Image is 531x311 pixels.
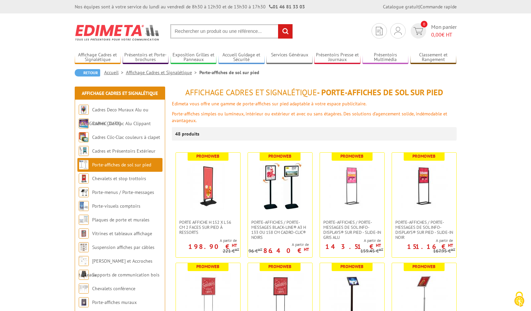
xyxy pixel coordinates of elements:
[79,297,89,307] img: Porte-affiches muraux
[79,256,89,266] img: Cimaises et Accroches tableaux
[179,220,237,235] span: Porte Affiche H 152 x L 56 cm 2 faces sur pied à ressorts
[92,203,140,209] a: Porte-visuels comptoirs
[340,264,363,269] b: Promoweb
[392,220,456,240] a: Porte-affiches / Porte-messages de sol Info-Displays® sur pied - Slide-in Noir
[248,220,312,240] a: Porte-affiches / Porte-messages Black-Line® A3 H 133 ou 158 cm Cadro-Clic® noirs
[75,3,305,10] div: Nos équipes sont à votre service du lundi au vendredi de 8h30 à 12h30 et de 13h30 à 17h30
[257,163,304,210] img: Porte-affiches / Porte-messages Black-Line® A3 H 133 ou 158 cm Cadro-Clic® noirs
[268,264,291,269] b: Promoweb
[407,245,453,249] p: 151.16 €
[172,101,367,107] font: Edimeta vous offre une gamme de porte-affiches sur pied adaptable à votre espace publicitaire.
[176,220,240,235] a: Porte Affiche H 152 x L 56 cm 2 faces sur pied à ressorts
[92,134,160,140] a: Cadres Clic-Clac couleurs à clapet
[79,173,89,184] img: Chevalets et stop trottoirs
[325,245,381,249] p: 143.51 €
[79,132,89,142] img: Cadres Clic-Clac couleurs à clapet
[92,162,151,168] a: Porte-affiches de sol sur pied
[170,24,293,39] input: Rechercher un produit ou une référence...
[79,242,89,252] img: Suspension affiches par câbles
[323,220,381,240] span: Porte-affiches / Porte-messages de sol Info-Displays® sur pied - Slide-in Gris Alu
[412,264,436,269] b: Promoweb
[266,52,313,63] a: Services Généraux
[92,120,151,126] a: Cadres Clic-Clac Alu Clippant
[218,52,265,63] a: Accueil Guidage et Sécurité
[79,215,89,225] img: Plaques de porte et murales
[92,286,135,292] a: Chevalets conférence
[92,148,155,154] a: Cadres et Présentoirs Extérieur
[232,243,237,248] sup: HT
[92,272,159,278] a: Supports de communication bois
[263,249,309,253] p: 86.40 €
[392,238,453,243] span: A partir de
[421,21,427,28] span: 0
[304,247,309,252] sup: HT
[79,187,89,197] img: Porte-menus / Porte-messages
[75,20,160,45] img: Edimeta
[92,189,154,195] a: Porte-menus / Porte-messages
[433,249,455,254] p: 167.95 €
[269,4,305,10] strong: 01 46 81 33 03
[383,4,419,10] a: Catalogue gratuit
[175,127,200,141] p: 48 produits
[79,107,148,126] a: Cadres Deco Muraux Alu ou [GEOGRAPHIC_DATA]
[171,52,217,63] a: Exposition Grilles et Panneaux
[126,69,199,75] a: Affichage Cadres et Signalétique
[79,160,89,170] img: Porte-affiches de sol sur pied
[185,87,317,98] span: Affichage Cadres et Signalétique
[172,111,447,123] font: Porte-affiches simples ou lumineux, intérieur ou extérieur et avec ou sans étagères. Des solution...
[448,243,453,248] sup: HT
[199,69,259,76] li: Porte-affiches de sol sur pied
[320,238,381,243] span: A partir de
[196,153,219,159] b: Promoweb
[412,153,436,159] b: Promoweb
[79,146,89,156] img: Cadres et Présentoirs Extérieur
[176,238,237,243] span: A partir de
[79,201,89,211] img: Porte-visuels comptoirs
[420,4,457,10] a: Commande rapide
[511,291,528,308] img: Cookies (fenêtre modale)
[172,88,457,97] h1: - Porte-affiches de sol sur pied
[123,52,169,63] a: Présentoirs et Porte-brochures
[75,69,100,76] a: Retour
[394,27,402,35] img: devis rapide
[235,247,239,252] sup: HT
[82,90,158,96] a: Affichage Cadres et Signalétique
[79,283,89,294] img: Chevalets conférence
[410,52,457,63] a: Classement et Rangement
[249,249,262,254] p: 96 €
[376,27,383,35] img: devis rapide
[340,153,363,159] b: Promoweb
[401,163,448,210] img: Porte-affiches / Porte-messages de sol Info-Displays® sur pied - Slide-in Noir
[92,175,146,182] a: Chevalets et stop trottoirs
[431,31,457,39] span: € HT
[431,23,457,39] span: Mon panier
[104,69,126,75] a: Accueil
[196,264,219,269] b: Promoweb
[431,31,442,38] span: 0,00
[383,3,457,10] div: |
[314,52,360,63] a: Présentoirs Presse et Journaux
[395,220,453,240] span: Porte-affiches / Porte-messages de sol Info-Displays® sur pied - Slide-in Noir
[185,163,231,210] img: Porte Affiche H 152 x L 56 cm 2 faces sur pied à ressorts
[362,52,409,63] a: Présentoirs Multimédia
[376,243,381,248] sup: HT
[379,247,383,252] sup: HT
[92,230,152,237] a: Vitrines et tableaux affichage
[249,242,309,247] span: A partir de
[79,105,89,115] img: Cadres Deco Muraux Alu ou Bois
[508,288,531,311] button: Cookies (fenêtre modale)
[79,228,89,239] img: Vitrines et tableaux affichage
[258,247,262,252] sup: HT
[413,27,423,35] img: devis rapide
[329,163,376,210] img: Porte-affiches / Porte-messages de sol Info-Displays® sur pied - Slide-in Gris Alu
[360,249,383,254] p: 159.45 €
[75,52,121,63] a: Affichage Cadres et Signalétique
[223,249,239,254] p: 221 €
[79,258,152,278] a: [PERSON_NAME] et Accroches tableaux
[92,217,149,223] a: Plaques de porte et murales
[92,244,154,250] a: Suspension affiches par câbles
[268,153,291,159] b: Promoweb
[451,247,455,252] sup: HT
[409,23,457,39] a: devis rapide 0 Mon panier 0,00€ HT
[251,220,309,240] span: Porte-affiches / Porte-messages Black-Line® A3 H 133 ou 158 cm Cadro-Clic® noirs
